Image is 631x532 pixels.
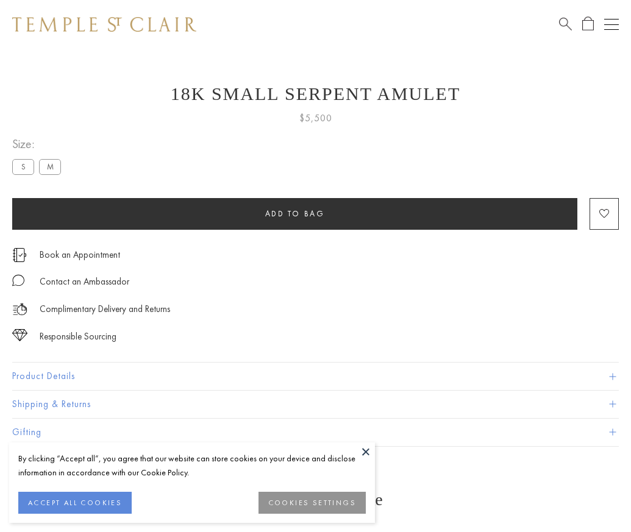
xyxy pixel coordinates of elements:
div: Contact an Ambassador [40,274,129,289]
img: MessageIcon-01_2.svg [12,274,24,286]
button: COOKIES SETTINGS [258,492,366,514]
img: icon_delivery.svg [12,302,27,317]
div: Responsible Sourcing [40,329,116,344]
p: Complimentary Delivery and Returns [40,302,170,317]
span: Size: [12,134,66,154]
img: icon_appointment.svg [12,248,27,262]
button: Gifting [12,419,619,446]
a: Book an Appointment [40,248,120,261]
button: ACCEPT ALL COOKIES [18,492,132,514]
a: Search [559,16,572,32]
h1: 18K Small Serpent Amulet [12,83,619,104]
label: M [39,159,61,174]
button: Open navigation [604,17,619,32]
div: By clicking “Accept all”, you agree that our website can store cookies on your device and disclos... [18,452,366,480]
span: $5,500 [299,110,332,126]
button: Product Details [12,363,619,390]
label: S [12,159,34,174]
span: Add to bag [265,208,325,219]
button: Shipping & Returns [12,391,619,418]
img: icon_sourcing.svg [12,329,27,341]
a: Open Shopping Bag [582,16,594,32]
button: Add to bag [12,198,577,230]
img: Temple St. Clair [12,17,196,32]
